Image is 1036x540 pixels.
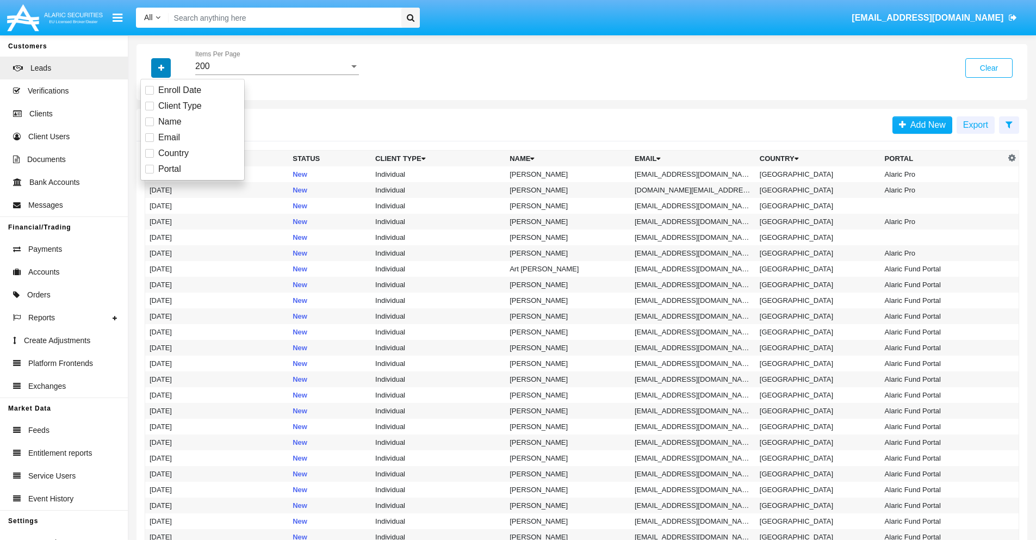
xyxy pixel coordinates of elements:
[28,381,66,392] span: Exchanges
[630,277,755,293] td: [EMAIL_ADDRESS][DOMAIN_NAME]
[880,450,1006,466] td: Alaric Fund Portal
[145,450,289,466] td: [DATE]
[371,435,505,450] td: Individual
[145,214,289,229] td: [DATE]
[755,450,880,466] td: [GEOGRAPHIC_DATA]
[965,58,1013,78] button: Clear
[880,324,1006,340] td: Alaric Fund Portal
[630,261,755,277] td: [EMAIL_ADDRESS][DOMAIN_NAME]
[288,293,371,308] td: New
[145,229,289,245] td: [DATE]
[145,371,289,387] td: [DATE]
[505,340,630,356] td: [PERSON_NAME]
[145,513,289,529] td: [DATE]
[505,403,630,419] td: [PERSON_NAME]
[880,182,1006,198] td: Alaric Pro
[371,450,505,466] td: Individual
[755,214,880,229] td: [GEOGRAPHIC_DATA]
[755,151,880,167] th: Country
[28,200,63,211] span: Messages
[371,293,505,308] td: Individual
[288,387,371,403] td: New
[755,371,880,387] td: [GEOGRAPHIC_DATA]
[755,403,880,419] td: [GEOGRAPHIC_DATA]
[505,198,630,214] td: [PERSON_NAME]
[630,387,755,403] td: [EMAIL_ADDRESS][DOMAIN_NAME]
[288,340,371,356] td: New
[371,340,505,356] td: Individual
[880,214,1006,229] td: Alaric Pro
[630,214,755,229] td: [EMAIL_ADDRESS][DOMAIN_NAME]
[505,419,630,435] td: [PERSON_NAME]
[371,324,505,340] td: Individual
[371,403,505,419] td: Individual
[288,498,371,513] td: New
[195,61,210,71] span: 200
[755,293,880,308] td: [GEOGRAPHIC_DATA]
[755,198,880,214] td: [GEOGRAPHIC_DATA]
[755,166,880,182] td: [GEOGRAPHIC_DATA]
[630,308,755,324] td: [EMAIL_ADDRESS][DOMAIN_NAME]
[963,120,988,129] span: Export
[24,335,90,346] span: Create Adjustments
[145,419,289,435] td: [DATE]
[158,84,201,97] span: Enroll Date
[505,245,630,261] td: [PERSON_NAME]
[288,435,371,450] td: New
[27,289,51,301] span: Orders
[957,116,995,134] button: Export
[880,513,1006,529] td: Alaric Fund Portal
[169,8,398,28] input: Search
[371,466,505,482] td: Individual
[288,151,371,167] th: Status
[371,166,505,182] td: Individual
[145,482,289,498] td: [DATE]
[288,513,371,529] td: New
[145,293,289,308] td: [DATE]
[145,245,289,261] td: [DATE]
[505,151,630,167] th: Name
[755,356,880,371] td: [GEOGRAPHIC_DATA]
[136,12,169,23] a: All
[630,166,755,182] td: [EMAIL_ADDRESS][DOMAIN_NAME]
[371,356,505,371] td: Individual
[371,419,505,435] td: Individual
[630,498,755,513] td: [EMAIL_ADDRESS][DOMAIN_NAME]
[371,387,505,403] td: Individual
[755,308,880,324] td: [GEOGRAPHIC_DATA]
[158,100,202,113] span: Client Type
[28,425,49,436] span: Feeds
[630,324,755,340] td: [EMAIL_ADDRESS][DOMAIN_NAME]
[145,435,289,450] td: [DATE]
[630,450,755,466] td: [EMAIL_ADDRESS][DOMAIN_NAME]
[892,116,952,134] a: Add New
[755,340,880,356] td: [GEOGRAPHIC_DATA]
[145,261,289,277] td: [DATE]
[145,387,289,403] td: [DATE]
[755,245,880,261] td: [GEOGRAPHIC_DATA]
[288,466,371,482] td: New
[630,198,755,214] td: [EMAIL_ADDRESS][DOMAIN_NAME]
[755,229,880,245] td: [GEOGRAPHIC_DATA]
[852,13,1003,22] span: [EMAIL_ADDRESS][DOMAIN_NAME]
[505,277,630,293] td: [PERSON_NAME]
[371,371,505,387] td: Individual
[5,2,104,34] img: Logo image
[755,277,880,293] td: [GEOGRAPHIC_DATA]
[371,498,505,513] td: Individual
[630,419,755,435] td: [EMAIL_ADDRESS][DOMAIN_NAME]
[288,166,371,182] td: New
[371,513,505,529] td: Individual
[880,403,1006,419] td: Alaric Fund Portal
[288,308,371,324] td: New
[288,214,371,229] td: New
[630,466,755,482] td: [EMAIL_ADDRESS][DOMAIN_NAME]
[505,214,630,229] td: [PERSON_NAME]
[630,245,755,261] td: [EMAIL_ADDRESS][DOMAIN_NAME]
[145,340,289,356] td: [DATE]
[880,261,1006,277] td: Alaric Fund Portal
[288,261,371,277] td: New
[145,198,289,214] td: [DATE]
[145,403,289,419] td: [DATE]
[371,482,505,498] td: Individual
